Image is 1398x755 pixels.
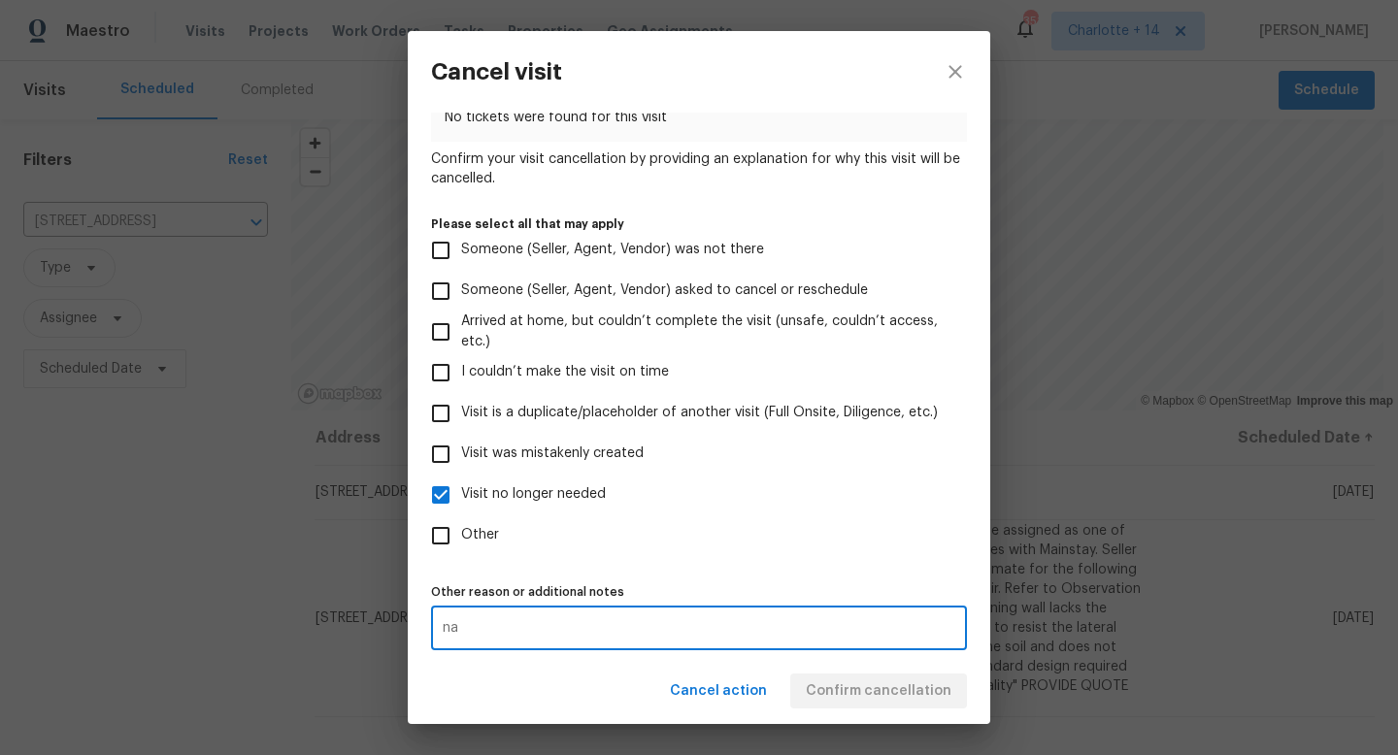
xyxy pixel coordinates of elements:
[662,673,775,709] button: Cancel action
[461,362,669,382] span: I couldn’t make the visit on time
[431,218,967,230] label: Please select all that may apply
[670,679,767,704] span: Cancel action
[461,484,606,505] span: Visit no longer needed
[431,58,562,85] h3: Cancel visit
[431,149,967,188] span: Confirm your visit cancellation by providing an explanation for why this visit will be cancelled.
[461,280,868,301] span: Someone (Seller, Agent, Vendor) asked to cancel or reschedule
[461,443,644,464] span: Visit was mistakenly created
[461,240,764,260] span: Someone (Seller, Agent, Vendor) was not there
[920,31,990,113] button: close
[461,312,951,352] span: Arrived at home, but couldn’t complete the visit (unsafe, couldn’t access, etc.)
[445,108,952,127] span: No tickets were found for this visit
[461,525,499,545] span: Other
[431,586,967,598] label: Other reason or additional notes
[461,403,938,423] span: Visit is a duplicate/placeholder of another visit (Full Onsite, Diligence, etc.)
